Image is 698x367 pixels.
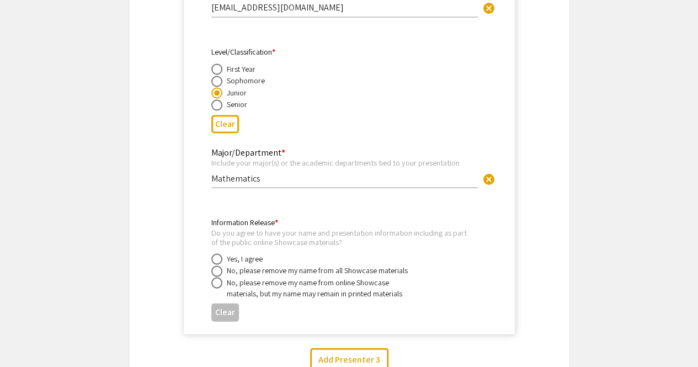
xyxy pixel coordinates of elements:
[482,172,495,185] span: cancel
[227,98,247,109] div: Senior
[227,264,408,275] div: No, please remove my name from all Showcase materials
[211,2,478,13] input: Type Here
[227,87,247,98] div: Junior
[227,75,265,86] div: Sophomore
[211,46,275,56] mat-label: Level/Classification
[227,63,255,74] div: First Year
[211,146,285,158] mat-label: Major/Department
[478,167,500,189] button: Clear
[482,2,495,15] span: cancel
[227,253,263,264] div: Yes, I agree
[8,317,47,359] iframe: Chat
[211,303,239,321] button: Clear
[211,227,472,247] div: Do you agree to have your name and presentation information including as part of the public onlin...
[211,115,239,133] button: Clear
[227,276,420,299] div: No, please remove my name from online Showcase materials, but my name may remain in printed mater...
[211,157,478,167] div: Include your major(s) or the academic departments tied to your presentation
[211,217,278,227] mat-label: Information Release
[211,172,478,184] input: Type Here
